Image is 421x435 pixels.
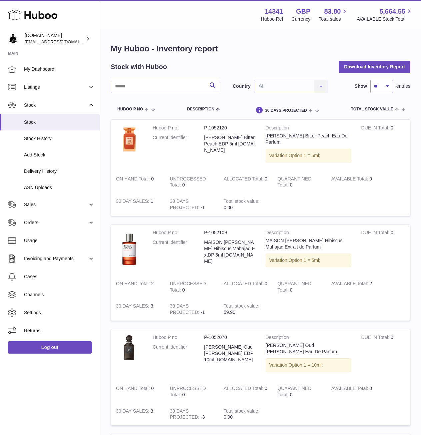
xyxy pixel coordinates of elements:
strong: 30 DAYS PROJECTED [170,408,201,422]
strong: DUE IN Total [361,230,391,237]
strong: QUARANTINED Total [277,176,311,189]
strong: AVAILABLE Total [331,281,369,288]
td: 3 [111,298,165,321]
strong: AVAILABLE Total [331,176,369,183]
strong: QUARANTINED Total [277,386,311,399]
span: Stock [24,119,95,125]
strong: UNPROCESSED Total [170,386,206,399]
dd: [PERSON_NAME] Oud [PERSON_NAME] EDP 10ml [DOMAIN_NAME] [204,344,255,363]
td: 0 [165,276,218,298]
span: Orders [24,220,88,226]
span: Option 1 = 10ml; [289,362,323,368]
dt: Current identifier [153,239,204,265]
td: 0 [111,380,165,403]
strong: 30 DAYS PROJECTED [170,198,201,212]
dt: Current identifier [153,344,204,363]
span: entries [396,83,410,89]
label: Show [355,83,367,89]
div: Currency [292,16,311,22]
a: 83.80 Total sales [319,7,348,22]
td: 2 [326,276,380,298]
dd: MAISON [PERSON_NAME] Hibiscus Mahajad ExtDP 5ml [DOMAIN_NAME] [204,239,255,265]
div: Huboo Ref [261,16,283,22]
button: Download Inventory Report [339,61,410,73]
dt: Huboo P no [153,125,204,131]
strong: GBP [296,7,310,16]
td: 2 [111,276,165,298]
img: product image [116,230,143,267]
h2: Stock with Huboo [111,62,167,71]
td: 0 [219,171,272,193]
td: -1 [165,298,218,321]
strong: 14341 [265,7,283,16]
td: 0 [326,171,380,193]
span: ASN Uploads [24,184,95,191]
td: -1 [165,193,218,216]
span: My Dashboard [24,66,95,72]
strong: DUE IN Total [361,125,391,132]
span: 0.00 [224,414,233,420]
span: Settings [24,310,95,316]
span: 0.00 [224,205,233,210]
td: 3 [111,403,165,426]
img: product image [116,334,143,361]
strong: ON HAND Total [116,176,151,183]
strong: QUARANTINED Total [277,281,311,294]
strong: UNPROCESSED Total [170,176,206,189]
strong: DUE IN Total [361,335,391,342]
strong: ALLOCATED Total [224,386,265,393]
dd: P-1052120 [204,125,255,131]
span: 0 [290,392,293,397]
div: [PERSON_NAME] Bitter Peach Eau De Parfum [266,133,351,145]
strong: Total stock value [224,408,259,415]
strong: ON HAND Total [116,281,151,288]
span: Channels [24,292,95,298]
dd: [PERSON_NAME] Bitter Peach EDP 5ml [DOMAIN_NAME] [204,134,255,153]
strong: Total stock value [224,303,259,310]
strong: 30 DAY SALES [116,408,151,415]
span: Delivery History [24,168,95,174]
td: 0 [356,225,410,276]
td: 0 [219,276,272,298]
span: [EMAIL_ADDRESS][DOMAIN_NAME] [25,39,98,44]
span: 0 [290,182,293,187]
div: Variation: [266,149,351,162]
strong: 30 DAY SALES [116,303,151,310]
span: Total stock value [351,107,393,111]
strong: Total stock value [224,198,259,205]
td: 1 [111,193,165,216]
dt: Huboo P no [153,334,204,341]
strong: ALLOCATED Total [224,281,265,288]
span: 30 DAYS PROJECTED [265,108,307,113]
dd: P-1052070 [204,334,255,341]
div: [PERSON_NAME] Oud [PERSON_NAME] Eau De Parfum [266,342,351,355]
strong: 30 DAY SALES [116,198,151,205]
span: Usage [24,238,95,244]
td: -3 [165,403,218,426]
span: Stock [24,102,88,108]
span: 0 [290,287,293,293]
span: Listings [24,84,88,90]
span: Total sales [319,16,348,22]
td: 0 [165,380,218,403]
strong: Description [266,230,351,238]
div: Variation: [266,254,351,267]
span: Description [187,107,214,111]
strong: ALLOCATED Total [224,176,265,183]
strong: ON HAND Total [116,386,151,393]
td: 0 [111,171,165,193]
span: Huboo P no [117,107,143,111]
td: 0 [326,380,380,403]
span: 83.80 [324,7,341,16]
div: MAISON [PERSON_NAME] Hibiscus Mahajad Extrait de Parfum [266,238,351,250]
span: Sales [24,201,88,208]
img: product image [116,125,143,151]
td: 0 [356,120,410,171]
span: Cases [24,274,95,280]
dt: Current identifier [153,134,204,153]
span: Option 1 = 5ml; [289,258,320,263]
img: theperfumesampler@gmail.com [8,34,18,44]
h1: My Huboo - Inventory report [111,43,410,54]
span: 5,664.55 [379,7,405,16]
td: 0 [219,380,272,403]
